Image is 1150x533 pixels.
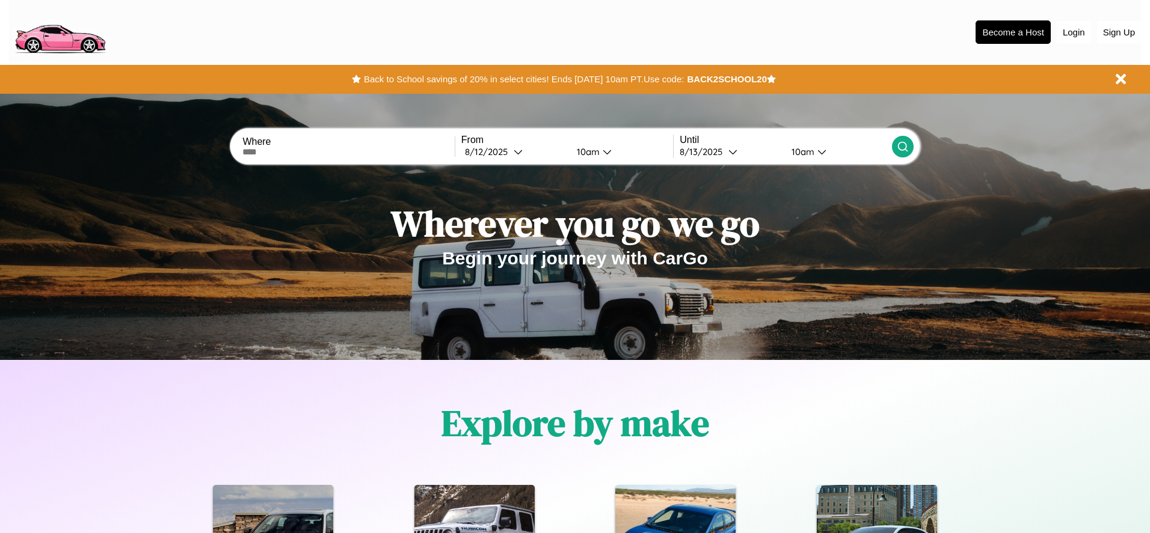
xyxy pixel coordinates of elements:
button: Login [1057,21,1091,43]
button: Become a Host [976,20,1051,44]
label: From [461,135,673,145]
label: Where [242,136,454,147]
label: Until [680,135,891,145]
button: Sign Up [1097,21,1141,43]
button: 10am [782,145,891,158]
h1: Explore by make [441,398,709,448]
img: logo [9,6,111,56]
div: 8 / 12 / 2025 [465,146,514,157]
b: BACK2SCHOOL20 [687,74,767,84]
button: 10am [567,145,673,158]
button: 8/12/2025 [461,145,567,158]
div: 10am [571,146,603,157]
div: 8 / 13 / 2025 [680,146,728,157]
button: Back to School savings of 20% in select cities! Ends [DATE] 10am PT.Use code: [361,71,687,88]
div: 10am [786,146,817,157]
